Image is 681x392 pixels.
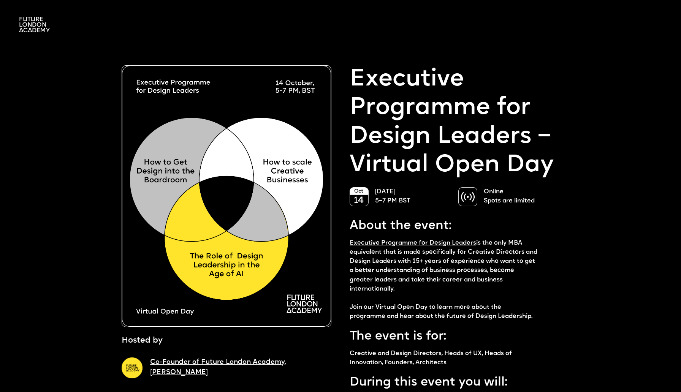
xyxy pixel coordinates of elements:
[19,17,50,32] img: A logo saying in 3 lines: Future London Academy
[484,187,559,205] p: Online Spots are limited
[350,240,476,246] a: Executive Programme for Design Leaders
[350,329,538,345] p: The event is for:
[150,359,286,376] a: Co-Founder of Future London Academy, [PERSON_NAME]
[350,239,538,321] p: is the only MBA equivalent that is made specifically for Creative Directors and Design Leaders wi...
[375,187,451,205] p: [DATE] 5–7 PM BST
[122,335,163,347] p: Hosted by
[350,65,559,180] p: Executive Programme for Design Leaders – Virtual Open Day
[350,349,538,367] p: Creative and Design Directors, Heads of UX, Heads of Innovation, Founders, Architects
[122,357,143,378] img: A yellow circle with Future London Academy logo
[350,218,538,234] p: About the event:
[350,375,538,391] p: During this event you will:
